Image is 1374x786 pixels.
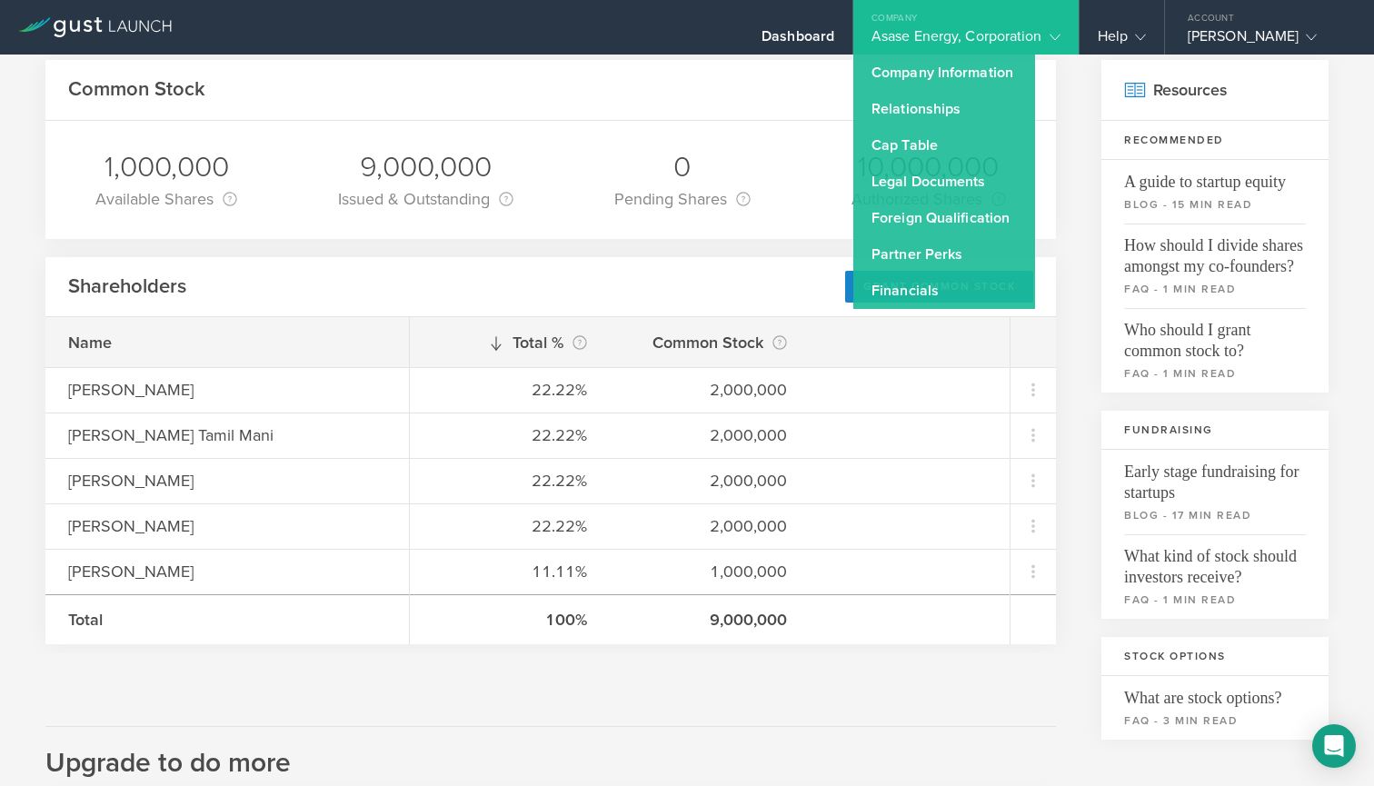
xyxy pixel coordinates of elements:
[1101,224,1329,308] a: How should I divide shares amongst my co-founders?faq - 1 min read
[1101,450,1329,534] a: Early stage fundraising for startupsblog - 17 min read
[845,271,1033,303] div: Grant Common Stock
[1312,724,1356,768] div: Open Intercom Messenger
[632,560,787,583] div: 1,000,000
[871,27,1060,55] div: Asase Energy, Corporation
[433,330,587,355] div: Total %
[1124,196,1306,213] small: blog - 15 min read
[433,560,587,583] div: 11.11%
[1098,27,1146,55] div: Help
[433,608,587,632] div: 100%
[632,330,787,355] div: Common Stock
[1101,676,1329,740] a: What are stock options?faq - 3 min read
[68,378,386,402] div: [PERSON_NAME]
[632,514,787,538] div: 2,000,000
[1124,281,1306,297] small: faq - 1 min read
[632,378,787,402] div: 2,000,000
[338,148,513,186] div: 9,000,000
[1124,676,1306,709] span: What are stock options?
[614,148,751,186] div: 0
[1188,27,1342,55] div: [PERSON_NAME]
[338,186,513,212] div: Issued & Outstanding
[68,608,386,632] div: Total
[45,726,1056,781] h2: Upgrade to do more
[68,76,205,103] h2: Common Stock
[1124,160,1306,193] span: A guide to startup equity
[1101,534,1329,619] a: What kind of stock should investors receive?faq - 1 min read
[433,469,587,492] div: 22.22%
[1124,507,1306,523] small: blog - 17 min read
[1124,534,1306,588] span: What kind of stock should investors receive?
[1101,160,1329,224] a: A guide to startup equityblog - 15 min read
[1124,224,1306,277] span: How should I divide shares amongst my co-founders?
[1124,450,1306,503] span: Early stage fundraising for startups
[632,608,787,632] div: 9,000,000
[1124,712,1306,729] small: faq - 3 min read
[1124,308,1306,362] span: Who should I grant common stock to?
[1101,308,1329,393] a: Who should I grant common stock to?faq - 1 min read
[1124,592,1306,608] small: faq - 1 min read
[68,560,386,583] div: [PERSON_NAME]
[433,423,587,447] div: 22.22%
[851,148,1006,186] div: 10,000,000
[1124,365,1306,382] small: faq - 1 min read
[851,186,1006,212] div: Authorized Shares
[68,423,386,447] div: [PERSON_NAME] Tamil Mani
[68,469,386,492] div: [PERSON_NAME]
[68,274,186,300] h2: Shareholders
[68,331,386,354] div: Name
[95,186,237,212] div: Available Shares
[433,514,587,538] div: 22.22%
[1101,411,1329,450] h3: Fundraising
[95,148,237,186] div: 1,000,000
[1101,637,1329,676] h3: Stock Options
[614,186,751,212] div: Pending Shares
[68,514,386,538] div: [PERSON_NAME]
[762,27,834,55] div: Dashboard
[433,378,587,402] div: 22.22%
[632,423,787,447] div: 2,000,000
[1101,60,1329,121] h2: Resources
[632,469,787,492] div: 2,000,000
[1101,121,1329,160] h3: Recommended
